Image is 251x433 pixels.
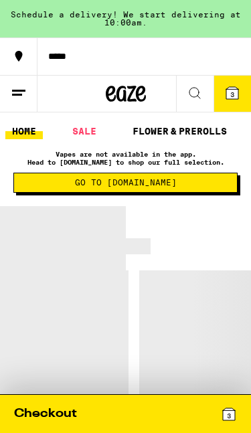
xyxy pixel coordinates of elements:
button: 3 [214,76,251,112]
a: SALE [66,123,103,139]
span: 3 [227,412,231,420]
button: Go to [DOMAIN_NAME] [13,173,238,193]
a: FLOWER & PREROLLS [126,123,234,139]
span: 3 [230,90,234,98]
span: Go to [DOMAIN_NAME] [75,179,177,187]
a: HOME [5,123,43,139]
p: Vapes are not available in the app. Head to [DOMAIN_NAME] to shop our full selection. [13,150,238,166]
div: Checkout [14,406,77,422]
